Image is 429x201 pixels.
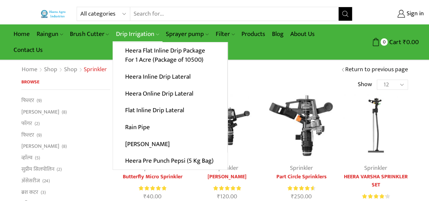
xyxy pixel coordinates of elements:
[381,38,388,45] span: 0
[21,152,33,164] a: व्हाॅल्व
[405,9,424,18] span: Sign in
[269,94,333,158] img: part circle sprinkler
[344,173,408,189] a: HEERA VARSHA SPRINKLER SET
[213,185,241,192] span: Rated out of 5
[21,97,34,106] a: फिल्टर
[212,26,238,42] a: Filter
[113,26,162,42] a: Drip Irrigation
[113,68,227,85] a: Heera Inline Drip Lateral
[21,78,39,86] span: Browse
[113,119,227,136] a: Rain Pipe
[44,65,58,74] a: Shop
[139,185,166,192] div: Rated 5.00 out of 5
[10,26,33,42] a: Home
[364,163,387,173] a: Sprinkler
[403,37,406,47] span: ₹
[287,26,318,42] a: About Us
[21,186,38,198] a: ब्रश कटर
[362,193,389,200] div: Rated 4.37 out of 5
[403,37,419,47] bdi: 0.00
[359,36,419,48] a: 0 Cart ₹0.00
[84,66,107,74] h1: Sprinkler
[21,129,34,141] a: फिल्टर
[269,173,333,181] a: Part Circle Sprinklers
[21,163,54,175] a: सुप्रीम सिलपोलिन
[357,80,372,89] span: Show
[21,65,107,74] nav: Breadcrumb
[21,65,38,74] a: Home
[21,106,59,118] a: [PERSON_NAME]
[238,26,269,42] a: Products
[269,26,287,42] a: Blog
[21,118,32,129] a: फॉगर
[338,7,352,21] button: Search button
[130,7,338,21] input: Search for...
[113,85,227,102] a: Heera Online Drip Lateral
[344,94,408,158] img: Impact Mini Sprinkler
[162,26,212,42] a: Sprayer pump
[42,178,50,184] span: (24)
[37,132,42,139] span: (9)
[10,42,46,58] a: Contact Us
[139,185,166,192] span: Rated out of 5
[113,102,227,119] a: Flat Inline Drip Lateral
[41,189,46,196] span: (3)
[388,38,401,47] span: Cart
[66,26,112,42] a: Brush Cutter
[113,42,227,68] a: Heera Flat Inline Drip Package For 1 Acre (Package of 10500)
[35,155,40,161] span: (5)
[21,141,59,152] a: [PERSON_NAME]
[120,173,184,181] a: Butterfly Micro Sprinkler
[64,65,78,74] a: Shop
[21,175,40,186] a: अ‍ॅसेसरीज
[213,185,241,192] div: Rated 5.00 out of 5
[62,109,67,116] span: (8)
[62,143,67,150] span: (8)
[57,166,62,173] span: (2)
[345,65,408,74] a: Return to previous page
[35,120,40,127] span: (2)
[290,163,313,173] a: Sprinkler
[37,97,42,104] span: (9)
[33,26,66,42] a: Raingun
[113,136,227,153] a: [PERSON_NAME]
[195,173,259,181] a: [PERSON_NAME]
[363,8,424,20] a: Sign in
[288,185,313,192] span: Rated out of 5
[113,153,228,169] a: Heera Pre Punch Pepsi (5 Kg Bag)
[362,193,386,200] span: Rated out of 5
[288,185,315,192] div: Rated 4.67 out of 5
